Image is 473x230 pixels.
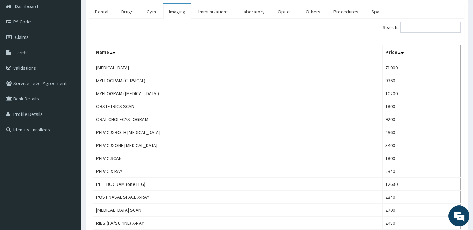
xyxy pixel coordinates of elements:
[93,100,383,113] td: OBSTETRICS SCAN
[15,34,29,40] span: Claims
[272,4,298,19] a: Optical
[382,191,460,204] td: 2840
[382,139,460,152] td: 3400
[115,4,132,20] div: Minimize live chat window
[366,4,385,19] a: Spa
[93,178,383,191] td: PHLEBOGRAM (one LEG)
[236,4,270,19] a: Laboratory
[93,126,383,139] td: PELVIC & BOTH [MEDICAL_DATA]
[93,165,383,178] td: PELVIC X-RAY
[300,4,326,19] a: Others
[400,22,461,33] input: Search:
[382,165,460,178] td: 2340
[93,191,383,204] td: POST NASAL SPACE X-RAY
[93,45,383,61] th: Name
[13,35,28,53] img: d_794563401_company_1708531726252_794563401
[382,74,460,87] td: 9360
[93,217,383,230] td: RIBS (PA/SUPINE) X-RAY
[41,70,97,140] span: We're online!
[141,4,162,19] a: Gym
[116,4,139,19] a: Drugs
[93,61,383,74] td: [MEDICAL_DATA]
[382,100,460,113] td: 1800
[383,22,461,33] label: Search:
[4,154,134,179] textarea: Type your message and hit 'Enter'
[93,74,383,87] td: MYELOGRAM (CERVICAL)
[93,113,383,126] td: ORAL CHOLECYSTOGRAM
[15,49,28,56] span: Tariffs
[382,126,460,139] td: 4960
[382,178,460,191] td: 12680
[36,39,118,48] div: Chat with us now
[382,113,460,126] td: 9200
[193,4,234,19] a: Immunizations
[382,87,460,100] td: 10200
[93,139,383,152] td: PELVIC & ONE [MEDICAL_DATA]
[93,204,383,217] td: [MEDICAL_DATA] SCAN
[15,3,38,9] span: Dashboard
[93,87,383,100] td: MYELOGRAM ([MEDICAL_DATA])
[93,152,383,165] td: PELVIC SCAN
[89,4,114,19] a: Dental
[382,152,460,165] td: 1800
[382,217,460,230] td: 2480
[382,61,460,74] td: 71000
[163,4,191,19] a: Imaging
[328,4,364,19] a: Procedures
[382,204,460,217] td: 2700
[382,45,460,61] th: Price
